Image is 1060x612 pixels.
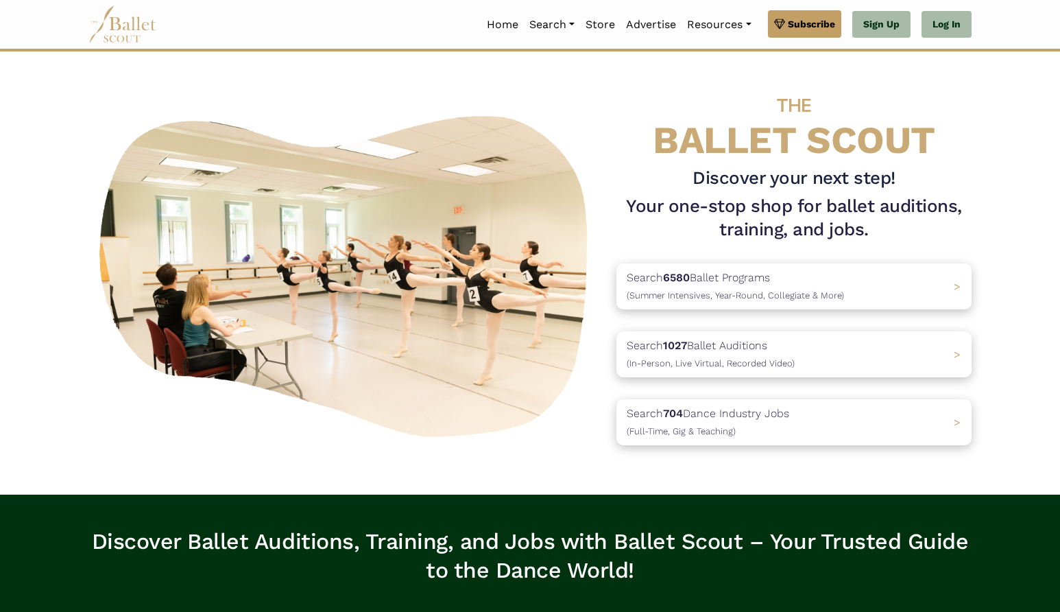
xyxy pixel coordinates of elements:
[663,407,683,420] b: 704
[627,337,795,372] p: Search Ballet Auditions
[682,10,756,39] a: Resources
[616,399,972,445] a: Search704Dance Industry Jobs(Full-Time, Gig & Teaching) >
[621,10,682,39] a: Advertise
[788,16,835,32] span: Subscribe
[852,11,911,38] a: Sign Up
[627,269,844,304] p: Search Ballet Programs
[663,271,690,284] b: 6580
[616,195,972,242] h1: Your one-stop shop for ballet auditions, training, and jobs.
[627,405,789,440] p: Search Dance Industry Jobs
[627,358,795,368] span: (In-Person, Live Virtual, Recorded Video)
[768,10,841,38] a: Subscribe
[616,79,972,161] h4: BALLET SCOUT
[954,348,961,361] span: >
[627,290,844,301] span: (Summer Intensives, Year-Round, Collegiate & More)
[627,426,736,436] span: (Full-Time, Gig & Teaching)
[663,339,687,352] b: 1027
[616,263,972,309] a: Search6580Ballet Programs(Summer Intensives, Year-Round, Collegiate & More)>
[88,528,972,585] h3: Discover Ballet Auditions, Training, and Jobs with Ballet Scout – Your Trusted Guide to the Dance...
[954,280,961,293] span: >
[616,167,972,190] h3: Discover your next step!
[616,331,972,377] a: Search1027Ballet Auditions(In-Person, Live Virtual, Recorded Video) >
[88,101,605,446] img: A group of ballerinas talking to each other in a ballet studio
[580,10,621,39] a: Store
[481,10,524,39] a: Home
[777,94,811,117] span: THE
[954,416,961,429] span: >
[524,10,580,39] a: Search
[774,16,785,32] img: gem.svg
[922,11,972,38] a: Log In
